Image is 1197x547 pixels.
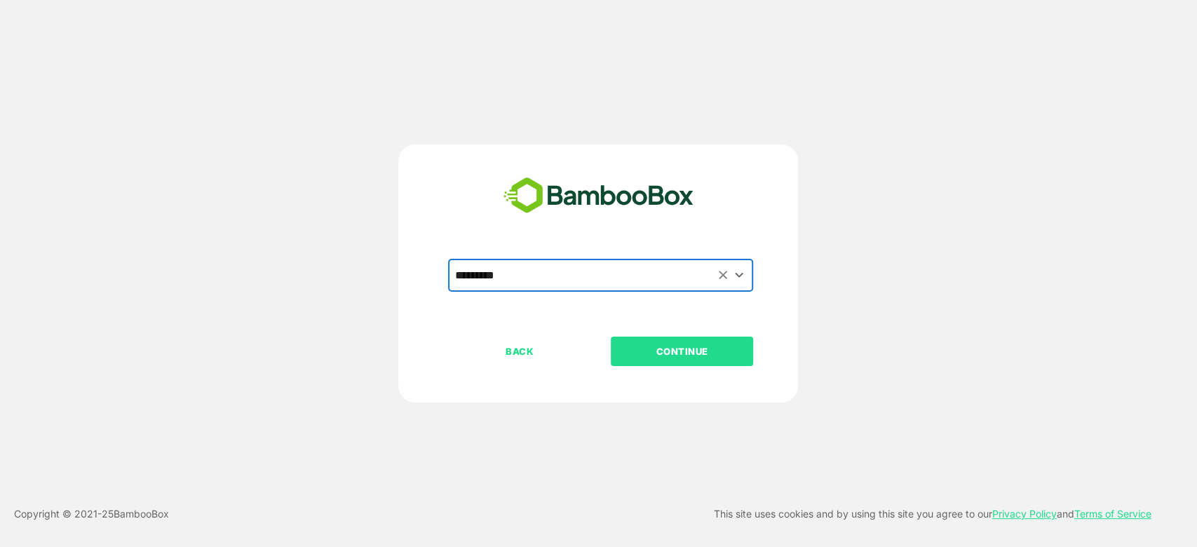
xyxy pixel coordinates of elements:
[1074,508,1151,520] a: Terms of Service
[496,173,701,219] img: bamboobox
[714,506,1151,522] p: This site uses cookies and by using this site you agree to our and
[448,337,590,366] button: BACK
[449,344,590,359] p: BACK
[715,267,731,283] button: Clear
[611,337,753,366] button: CONTINUE
[992,508,1057,520] a: Privacy Policy
[729,266,748,285] button: Open
[612,344,752,359] p: CONTINUE
[14,506,169,522] p: Copyright © 2021- 25 BambooBox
